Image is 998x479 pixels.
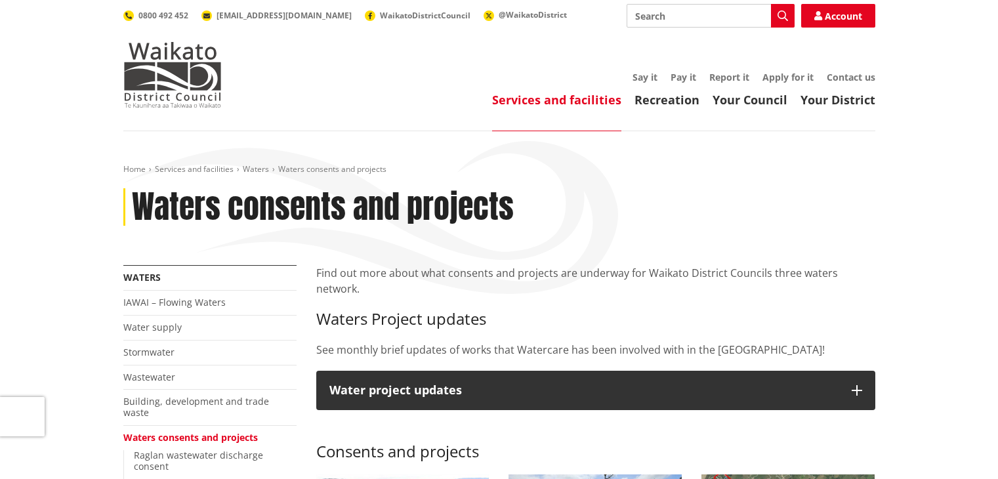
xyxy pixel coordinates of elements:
span: [EMAIL_ADDRESS][DOMAIN_NAME] [217,10,352,21]
a: Account [801,4,875,28]
a: Recreation [634,92,699,108]
a: Your District [800,92,875,108]
span: WaikatoDistrictCouncil [380,10,470,21]
h3: Waters Project updates [316,310,875,329]
span: 0800 492 452 [138,10,188,21]
img: Waikato District Council - Te Kaunihera aa Takiwaa o Waikato [123,42,222,108]
input: Search input [627,4,795,28]
a: Stormwater [123,346,175,358]
a: Pay it [671,71,696,83]
a: Say it [633,71,657,83]
a: Contact us [827,71,875,83]
a: Your Council [713,92,787,108]
a: Home [123,163,146,175]
span: Waters consents and projects [278,163,386,175]
a: Water supply [123,321,182,333]
h3: Consents and projects [316,423,875,461]
a: Raglan wastewater discharge consent [134,449,263,472]
a: Waters [123,271,161,283]
button: Water project updates [316,371,875,410]
a: WaikatoDistrictCouncil [365,10,470,21]
a: [EMAIL_ADDRESS][DOMAIN_NAME] [201,10,352,21]
a: Services and facilities [492,92,621,108]
a: Services and facilities [155,163,234,175]
nav: breadcrumb [123,164,875,175]
p: See monthly brief updates of works that Watercare has been involved with in the [GEOGRAPHIC_DATA]! [316,342,875,358]
a: IAWAI – Flowing Waters [123,296,226,308]
a: Report it [709,71,749,83]
div: Water project updates [329,384,839,397]
a: Waters [243,163,269,175]
span: @WaikatoDistrict [499,9,567,20]
a: Building, development and trade waste [123,395,269,419]
a: Waters consents and projects [123,431,258,444]
a: 0800 492 452 [123,10,188,21]
a: Wastewater [123,371,175,383]
a: @WaikatoDistrict [484,9,567,20]
h1: Waters consents and projects [132,188,514,226]
p: Find out more about what consents and projects are underway for Waikato District Councils three w... [316,265,875,297]
a: Apply for it [762,71,814,83]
